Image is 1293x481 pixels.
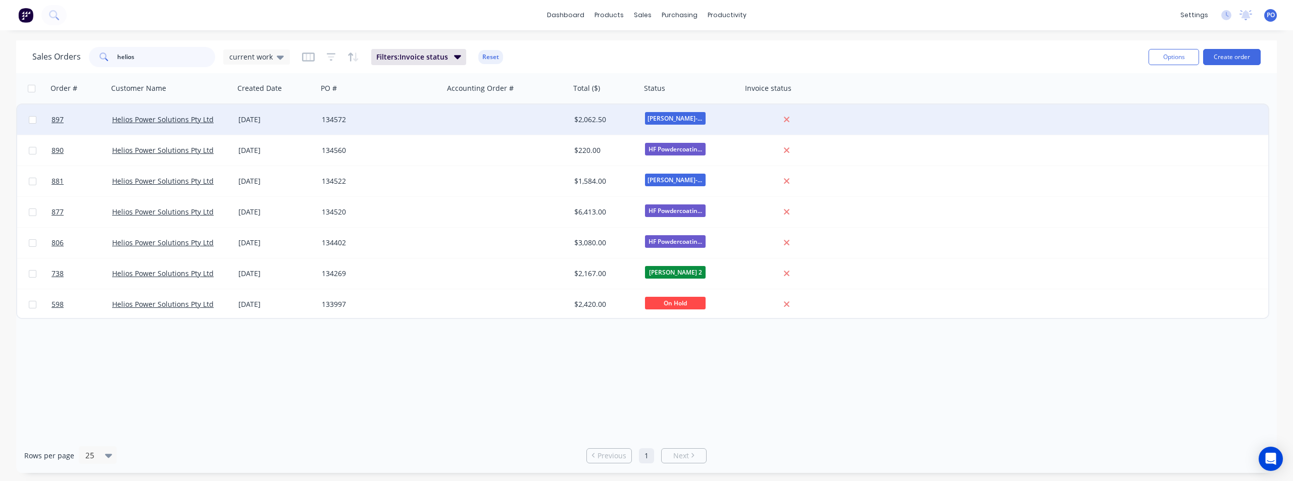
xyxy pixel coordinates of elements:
[645,266,706,279] span: [PERSON_NAME] 2
[52,166,112,196] a: 881
[238,238,314,248] div: [DATE]
[112,176,214,186] a: Helios Power Solutions Pty Ltd
[573,83,600,93] div: Total ($)
[117,47,216,67] input: Search...
[52,228,112,258] a: 806
[237,83,282,93] div: Created Date
[18,8,33,23] img: Factory
[657,8,703,23] div: purchasing
[238,269,314,279] div: [DATE]
[52,135,112,166] a: 890
[574,299,634,309] div: $2,420.00
[52,176,64,186] span: 881
[52,258,112,289] a: 738
[574,238,634,248] div: $3,080.00
[322,299,434,309] div: 133997
[478,50,503,64] button: Reset
[322,238,434,248] div: 134402
[238,115,314,125] div: [DATE]
[645,204,706,217] span: HF Powdercoatin...
[52,238,64,248] span: 806
[1175,8,1213,23] div: settings
[673,451,689,461] span: Next
[587,451,631,461] a: Previous page
[322,176,434,186] div: 134522
[32,52,81,62] h1: Sales Orders
[645,174,706,186] span: [PERSON_NAME]-Power C5
[644,83,665,93] div: Status
[589,8,629,23] div: products
[52,269,64,279] span: 738
[52,289,112,319] a: 598
[238,207,314,217] div: [DATE]
[645,297,706,309] span: On Hold
[574,176,634,186] div: $1,584.00
[1203,49,1261,65] button: Create order
[112,115,214,124] a: Helios Power Solutions Pty Ltd
[322,115,434,125] div: 134572
[112,299,214,309] a: Helios Power Solutions Pty Ltd
[574,115,634,125] div: $2,062.50
[111,83,166,93] div: Customer Name
[238,176,314,186] div: [DATE]
[52,207,64,217] span: 877
[322,207,434,217] div: 134520
[52,115,64,125] span: 897
[51,83,77,93] div: Order #
[574,269,634,279] div: $2,167.00
[238,299,314,309] div: [DATE]
[745,83,791,93] div: Invoice status
[645,112,706,125] span: [PERSON_NAME]-Power C5
[447,83,514,93] div: Accounting Order #
[1149,49,1199,65] button: Options
[52,104,112,135] a: 897
[598,451,626,461] span: Previous
[112,269,214,278] a: Helios Power Solutions Pty Ltd
[322,269,434,279] div: 134269
[52,299,64,309] span: 598
[112,145,214,155] a: Helios Power Solutions Pty Ltd
[112,207,214,217] a: Helios Power Solutions Pty Ltd
[662,451,706,461] a: Next page
[1267,11,1275,20] span: PO
[574,145,634,155] div: $220.00
[1259,447,1283,471] div: Open Intercom Messenger
[24,451,74,461] span: Rows per page
[645,143,706,155] span: HF Powdercoatin...
[582,448,711,463] ul: Pagination
[703,8,752,23] div: productivity
[112,238,214,247] a: Helios Power Solutions Pty Ltd
[376,52,448,62] span: Filters: Invoice status
[52,145,64,155] span: 890
[542,8,589,23] a: dashboard
[321,83,337,93] div: PO #
[574,207,634,217] div: $6,413.00
[322,145,434,155] div: 134560
[229,51,273,62] span: current work
[645,235,706,248] span: HF Powdercoatin...
[238,145,314,155] div: [DATE]
[629,8,657,23] div: sales
[371,49,466,65] button: Filters:Invoice status
[639,448,654,463] a: Page 1 is your current page
[52,197,112,227] a: 877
